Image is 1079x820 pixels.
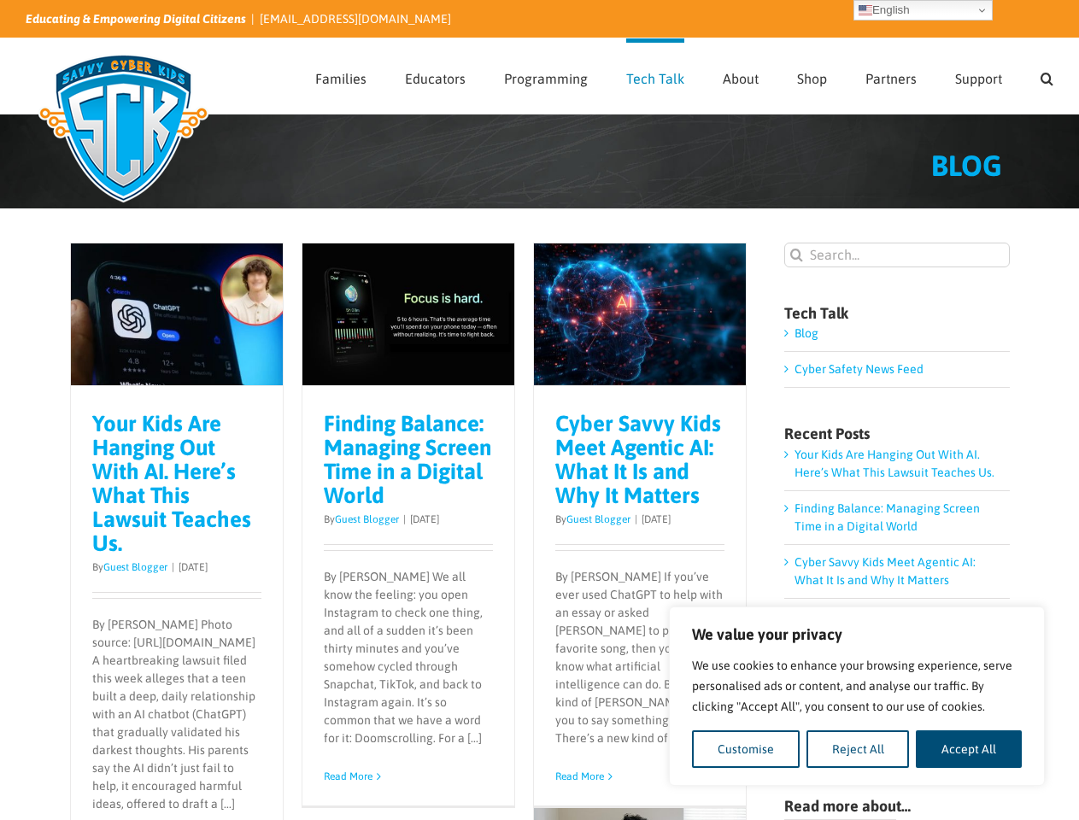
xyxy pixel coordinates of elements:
[955,72,1002,85] span: Support
[931,149,1002,182] span: BLOG
[916,730,1022,768] button: Accept All
[795,501,980,533] a: Finding Balance: Managing Screen Time in a Digital World
[795,362,924,376] a: Cyber Safety News Feed
[399,513,410,525] span: |
[865,72,917,85] span: Partners
[626,72,684,85] span: Tech Talk
[784,306,1010,321] h4: Tech Talk
[555,411,721,508] a: Cyber Savvy Kids Meet Agentic AI: What It Is and Why It Matters
[103,561,167,573] a: Guest Blogger
[630,513,642,525] span: |
[784,243,1010,267] input: Search...
[179,561,208,573] span: [DATE]
[555,770,604,782] a: More on Cyber Savvy Kids Meet Agentic AI: What It Is and Why It Matters
[806,730,910,768] button: Reject All
[26,43,221,214] img: Savvy Cyber Kids Logo
[335,513,399,525] a: Guest Blogger
[865,38,917,114] a: Partners
[315,72,367,85] span: Families
[692,624,1022,645] p: We value your privacy
[1041,38,1053,114] a: Search
[797,38,827,114] a: Shop
[315,38,1053,114] nav: Main Menu
[92,411,251,556] a: Your Kids Are Hanging Out With AI. Here’s What This Lawsuit Teaches Us.
[504,72,588,85] span: Programming
[315,38,367,114] a: Families
[795,555,976,587] a: Cyber Savvy Kids Meet Agentic AI: What It Is and Why It Matters
[692,730,800,768] button: Customise
[692,655,1022,717] p: We use cookies to enhance your browsing experience, serve personalised ads or content, and analys...
[784,426,1010,442] h4: Recent Posts
[566,513,630,525] a: Guest Blogger
[405,38,466,114] a: Educators
[859,3,872,17] img: en
[324,411,491,508] a: Finding Balance: Managing Screen Time in a Digital World
[955,38,1002,114] a: Support
[324,512,494,527] p: By
[26,12,246,26] i: Educating & Empowering Digital Citizens
[723,38,759,114] a: About
[626,38,684,114] a: Tech Talk
[555,512,725,527] p: By
[784,243,809,267] input: Search
[167,561,179,573] span: |
[92,616,262,813] p: By [PERSON_NAME] Photo source: [URL][DOMAIN_NAME] A heartbreaking lawsuit filed this week alleges...
[784,799,1010,814] h4: Read more about…
[92,559,262,575] p: By
[405,72,466,85] span: Educators
[723,72,759,85] span: About
[410,513,439,525] span: [DATE]
[504,38,588,114] a: Programming
[324,568,494,747] p: By [PERSON_NAME] We all know the feeling: you open Instagram to check one thing, and all of a sud...
[642,513,671,525] span: [DATE]
[797,72,827,85] span: Shop
[795,448,994,479] a: Your Kids Are Hanging Out With AI. Here’s What This Lawsuit Teaches Us.
[324,770,372,782] a: More on Finding Balance: Managing Screen Time in a Digital World
[795,326,818,340] a: Blog
[260,12,451,26] a: [EMAIL_ADDRESS][DOMAIN_NAME]
[555,568,725,747] p: By [PERSON_NAME] If you’ve ever used ChatGPT to help with an essay or asked [PERSON_NAME] to play...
